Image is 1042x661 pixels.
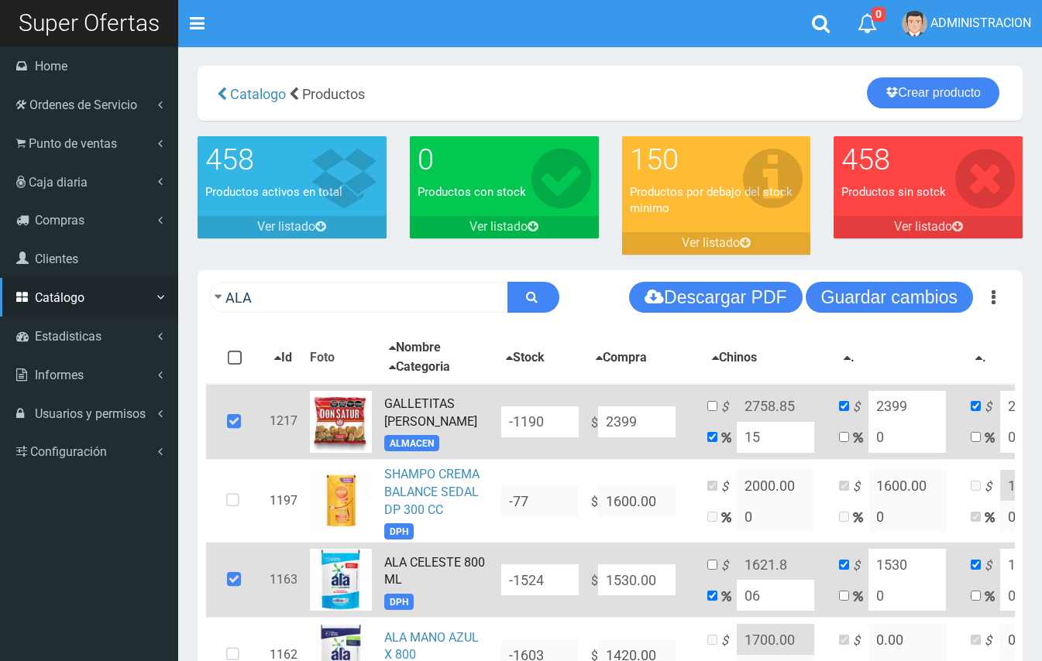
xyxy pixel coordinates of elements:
input: Ingrese su busqueda [209,282,508,313]
span: Home [35,59,67,74]
span: Informes [35,368,84,382]
span: Compras [35,213,84,228]
td: 1163 [263,543,304,618]
i: $ [721,557,737,575]
font: 150 [630,142,679,176]
span: Catalogo [230,86,286,102]
td: $ [585,543,701,618]
span: Super Ofertas [19,9,160,36]
a: Catalogo [227,86,286,102]
img: User Image [902,11,927,36]
img: ... [310,470,372,532]
i: $ [721,478,737,496]
img: ... [310,391,372,453]
font: Ver listado [682,235,740,250]
span: Usuarios y permisos [35,406,146,421]
button: Chinos [707,348,762,368]
font: 458 [841,142,890,176]
i: $ [853,632,868,650]
span: DPH [384,523,414,539]
span: ALMACEN [384,435,439,451]
span: Estadisticas [35,329,101,344]
a: GALLETITAS [PERSON_NAME] [384,396,477,429]
a: Ver listado [622,232,811,255]
i: $ [985,632,1000,650]
a: Ver listado [410,216,599,238]
i: $ [721,399,737,416]
font: Ver listado [257,219,315,234]
span: ADMINISTRACION [930,15,1031,30]
span: Configuración [30,444,107,459]
span: Clientes [35,252,78,266]
a: Ver listado [198,216,387,238]
button: Nombre [384,338,445,358]
font: Productos con stock [418,185,526,199]
i: $ [853,478,868,496]
i: $ [853,557,868,575]
font: Productos por debajo del stock minimo [630,185,793,215]
a: SHAMPO CREMA BALANCE SEDAL DP 300 CC [384,467,480,517]
font: Productos sin sotck [841,185,946,199]
span: 0 [872,7,886,22]
span: Ordenes de Servicio [29,98,137,112]
font: Ver listado [894,219,952,234]
button: . [839,348,859,368]
button: . [971,348,991,368]
i: $ [721,632,737,650]
font: Productos activos en total [205,185,342,199]
button: Descargar PDF [629,282,802,313]
a: ALA CELESTE 800 ML [384,555,485,587]
td: 1217 [263,384,304,460]
button: Stock [501,348,549,368]
td: $ [585,459,701,543]
i: $ [985,478,1000,496]
span: DPH [384,594,414,610]
font: 458 [205,142,254,176]
button: Id [270,348,297,368]
button: Categoria [384,358,455,377]
a: Crear producto [867,77,999,108]
td: $ [585,384,701,460]
i: $ [985,557,1000,575]
i: $ [853,399,868,416]
button: Guardar cambios [806,282,973,313]
font: 0 [418,142,434,176]
span: Caja diaria [29,175,88,190]
td: 1197 [263,459,304,543]
img: ... [310,549,372,611]
span: Productos [302,86,365,102]
span: Punto de ventas [29,136,117,151]
i: $ [985,399,1000,416]
th: Foto [304,332,378,384]
button: Compra [591,348,652,368]
span: Catálogo [35,290,84,305]
a: Ver listado [834,216,1023,238]
font: Ver listado [469,219,528,234]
